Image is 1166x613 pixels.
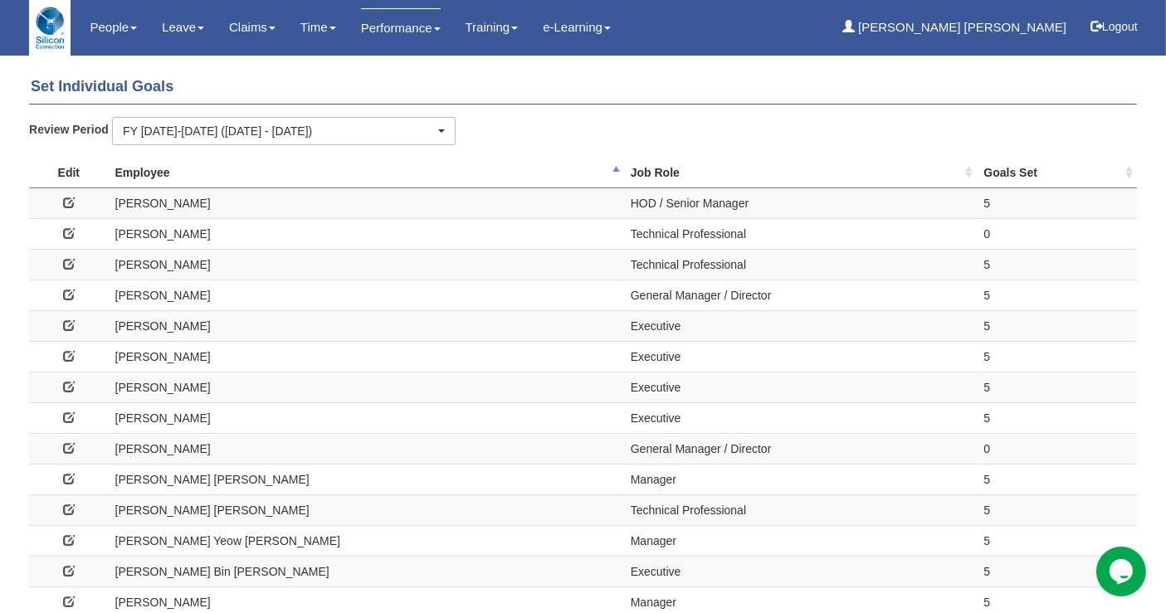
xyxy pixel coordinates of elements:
a: [PERSON_NAME] [PERSON_NAME] [842,8,1066,46]
a: People [90,8,137,46]
a: Claims [229,8,276,46]
td: 5 [977,402,1136,433]
td: 5 [977,494,1136,525]
label: Review Period [29,117,112,141]
td: 5 [977,310,1136,341]
td: [PERSON_NAME] [PERSON_NAME] [109,494,624,525]
td: HOD / Senior Manager [624,187,978,218]
button: FY [DATE]-[DATE] ([DATE] - [DATE]) [112,117,456,145]
td: [PERSON_NAME] [109,310,624,341]
td: Executive [624,372,978,402]
td: General Manager / Director [624,280,978,310]
td: [PERSON_NAME] Yeow [PERSON_NAME] [109,525,624,556]
td: [PERSON_NAME] [PERSON_NAME] [109,464,624,494]
a: Training [466,8,519,46]
a: e-Learning [543,8,611,46]
td: 5 [977,249,1136,280]
a: Leave [162,8,204,46]
a: Performance [361,8,441,47]
td: Executive [624,402,978,433]
td: 0 [977,433,1136,464]
td: [PERSON_NAME] Bin [PERSON_NAME] [109,556,624,586]
th: Job Role : activate to sort column ascending [624,158,978,188]
td: Executive [624,556,978,586]
td: Manager [624,525,978,556]
td: Executive [624,341,978,372]
td: Technical Professional [624,494,978,525]
td: 5 [977,280,1136,310]
td: 0 [977,218,1136,249]
div: FY [DATE]-[DATE] ([DATE] - [DATE]) [123,123,435,139]
td: [PERSON_NAME] [109,341,624,372]
td: Executive [624,310,978,341]
td: 5 [977,341,1136,372]
td: [PERSON_NAME] [109,433,624,464]
h4: Set Individual Goals [29,71,1137,105]
td: Technical Professional [624,218,978,249]
td: Manager [624,464,978,494]
a: Time [300,8,336,46]
iframe: chat widget [1096,547,1149,596]
td: Technical Professional [624,249,978,280]
td: [PERSON_NAME] [109,187,624,218]
th: Goals Set : activate to sort column ascending [977,158,1136,188]
button: Logout [1079,7,1149,46]
td: 5 [977,556,1136,586]
td: [PERSON_NAME] [109,249,624,280]
td: 5 [977,372,1136,402]
td: [PERSON_NAME] [109,402,624,433]
td: 5 [977,464,1136,494]
td: General Manager / Director [624,433,978,464]
td: [PERSON_NAME] [109,218,624,249]
th: Employee : activate to sort column descending [109,158,624,188]
td: [PERSON_NAME] [109,372,624,402]
td: [PERSON_NAME] [109,280,624,310]
td: 5 [977,525,1136,556]
td: 5 [977,187,1136,218]
th: Edit [29,158,108,188]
